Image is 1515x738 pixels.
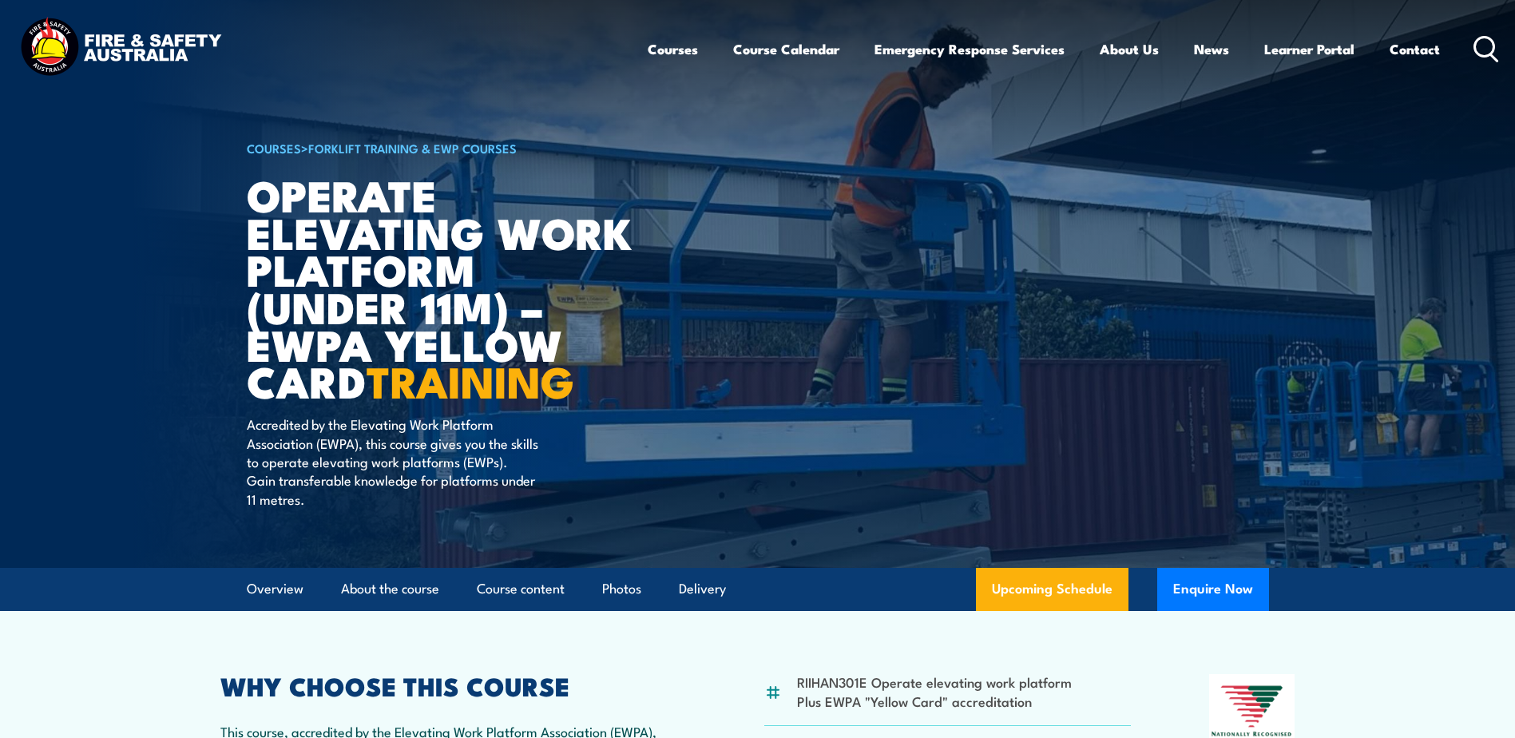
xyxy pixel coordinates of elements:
[1390,28,1440,70] a: Contact
[1194,28,1229,70] a: News
[733,28,839,70] a: Course Calendar
[367,347,574,413] strong: TRAINING
[247,139,301,157] a: COURSES
[308,139,517,157] a: Forklift Training & EWP Courses
[976,568,1128,611] a: Upcoming Schedule
[220,674,687,696] h2: WHY CHOOSE THIS COURSE
[1264,28,1354,70] a: Learner Portal
[477,568,565,610] a: Course content
[648,28,698,70] a: Courses
[797,673,1072,691] li: RIIHAN301E Operate elevating work platform
[874,28,1065,70] a: Emergency Response Services
[1157,568,1269,611] button: Enquire Now
[679,568,726,610] a: Delivery
[797,692,1072,710] li: Plus EWPA "Yellow Card" accreditation
[247,138,641,157] h6: >
[247,568,303,610] a: Overview
[602,568,641,610] a: Photos
[1100,28,1159,70] a: About Us
[247,415,538,508] p: Accredited by the Elevating Work Platform Association (EWPA), this course gives you the skills to...
[341,568,439,610] a: About the course
[247,176,641,399] h1: Operate Elevating Work Platform (under 11m) – EWPA Yellow Card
